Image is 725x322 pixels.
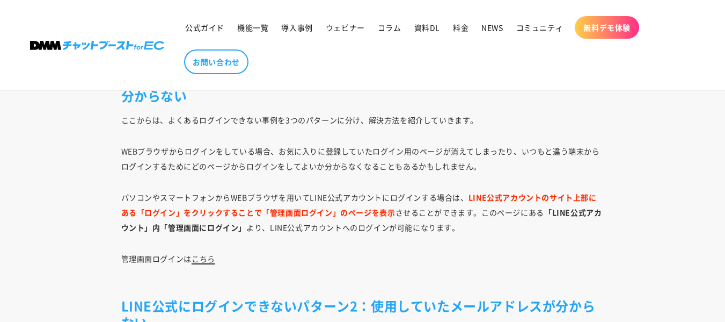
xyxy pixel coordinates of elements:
span: 導入事例 [281,23,312,32]
a: 機能一覧 [231,16,275,39]
span: 料金 [453,23,468,32]
a: NEWS [475,16,509,39]
span: 機能一覧 [237,23,268,32]
a: 資料DL [408,16,446,39]
h2: LINE公式にログインできないパターン1：LINE公式アカウントの管理画面URLが分からない [121,70,604,104]
span: NEWS [481,23,503,32]
p: パソコンやスマートフォンからWEBブラウザを用いてLINE公式アカウントにログインする場合は、 させることができます。このページにある より、LINE公式アカウントへのログインが可能になります。 [121,190,604,235]
b: LINE公式アカウントのサイト上部にある「ログイン」をクリックすることで「管理画面ログイン」のページを表示 [121,192,597,218]
a: ウェビナー [319,16,371,39]
a: 料金 [446,16,475,39]
span: 公式ガイド [185,23,224,32]
span: 無料デモ体験 [583,23,631,32]
a: 導入事例 [275,16,319,39]
b: 「LINE公式アカウント」内「管理画面にログイン」 [121,207,602,233]
span: ウェビナー [326,23,365,32]
a: こちら [192,253,215,264]
p: WEBブラウザからログインをしている場合、お気に入りに登録していたログイン用のページが消えてしまったり、いつもと違う端末からログインするためにどのページからログインをしてよいか分からなくなること... [121,144,604,174]
span: コラム [378,23,401,32]
p: ここからは、よくあるログインできない事例を3つのパターンに分け、解決方法を紹介していきます。 [121,112,604,127]
a: コミュニティ [510,16,570,39]
a: 公式ガイド [179,16,231,39]
span: 資料DL [414,23,440,32]
span: コミュニティ [516,23,563,32]
span: お問い合わせ [193,57,240,67]
a: 無料デモ体験 [575,16,639,39]
img: 株式会社DMM Boost [30,41,164,50]
a: コラム [371,16,408,39]
p: 管理画面ログインは [121,251,604,281]
a: お問い合わせ [184,49,248,74]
